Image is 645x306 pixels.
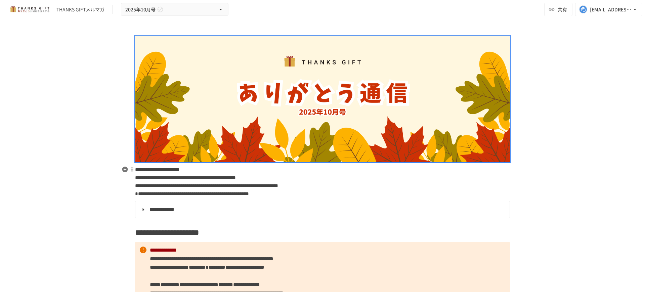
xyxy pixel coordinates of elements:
[125,5,156,14] span: 2025年10月号
[121,3,228,16] button: 2025年10月号
[590,5,632,14] div: [EMAIL_ADDRESS][DOMAIN_NAME]
[544,3,572,16] button: 共有
[135,36,510,162] img: BAGP4oQIs20SHUWLx7SDBMHTS2Ce4ISRTUij841pFH4
[558,6,567,13] span: 共有
[8,4,51,15] img: mMP1OxWUAhQbsRWCurg7vIHe5HqDpP7qZo7fRoNLXQh
[575,3,642,16] button: [EMAIL_ADDRESS][DOMAIN_NAME]
[56,6,104,13] div: THANKS GIFTメルマガ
